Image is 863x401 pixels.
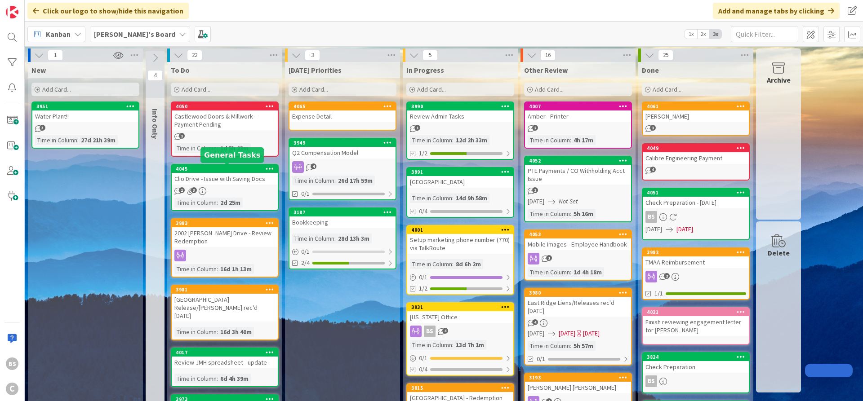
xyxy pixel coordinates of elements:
div: BS [645,375,657,387]
input: Quick Filter... [731,26,798,42]
div: Check Preparation - [DATE] [643,197,749,208]
div: Add and manage tabs by clicking [713,3,840,19]
div: 4052 [529,158,631,164]
span: 1/2 [419,149,427,158]
div: Time in Column [410,193,452,203]
div: Water Plant!! [32,110,138,122]
div: 12d 2h 33m [454,135,489,145]
div: 4001 [411,227,513,233]
div: BS [424,326,436,337]
div: 4051Check Preparation - [DATE] [643,189,749,208]
div: 4045 [176,166,278,172]
div: 3949Q2 Compensation Model [289,139,396,159]
div: East Ridge Liens/Releases rec'd [DATE] [525,297,631,317]
div: 3187Bookkeeping [289,208,396,228]
a: 3982TMAA Reimbursement1/1 [642,247,750,300]
span: 2 [532,125,538,131]
a: 39832002 [PERSON_NAME] Drive - Review RedemptionTime in Column:16d 1h 13m [171,218,279,278]
div: Castlewood Doors & Millwork - Payment Pending [172,110,278,130]
div: 4053Mobile Images - Employee Handbook [525,230,631,250]
div: 3980 [525,289,631,297]
span: 3 [191,187,197,193]
div: 4045 [172,165,278,173]
div: 1d 4h 18m [571,267,604,277]
div: 3931 [407,303,513,311]
div: Check Preparation [643,361,749,373]
div: 3187 [289,208,396,216]
a: 3949Q2 Compensation ModelTime in Column:26d 17h 59m0/1 [289,138,396,200]
div: 3193[PERSON_NAME] [PERSON_NAME] [525,374,631,393]
div: 4007Amber - Printer [525,102,631,122]
a: 3980East Ridge Liens/Releases rec'd [DATE][DATE][DATE][DATE]Time in Column:5h 57m0/1 [524,288,632,366]
div: 4007 [529,103,631,110]
div: 3949 [294,140,396,146]
span: 4 [650,167,656,172]
div: 3981 [176,286,278,293]
span: 25 [658,50,673,61]
span: : [217,327,218,337]
div: BS [645,211,657,223]
div: 3982TMAA Reimbursement [643,248,749,268]
span: 3 [40,125,45,131]
div: 4049 [643,144,749,152]
div: 4050 [176,103,278,110]
div: 14d 9h 58m [454,193,489,203]
div: Clio Drive - Issue with Saving Docs [172,173,278,185]
div: 2d 25m [218,198,243,207]
div: 3983 [172,219,278,227]
div: Time in Column [528,341,570,351]
div: 5h 57m [571,341,596,351]
span: : [452,135,454,145]
div: 4052PTE Payments / CO Withholding Acct Issue [525,157,631,185]
div: Time in Column [174,198,217,207]
div: [PERSON_NAME] [PERSON_NAME] [525,382,631,393]
span: Info Only [151,109,160,139]
div: BS [6,357,18,370]
div: 3991 [407,168,513,176]
a: 4052PTE Payments / CO Withholding Acct Issue[DATE]Not SetTime in Column:5h 16m [524,156,632,222]
span: 3 [305,50,320,61]
div: Time in Column [292,234,334,243]
div: Time in Column [174,374,217,383]
div: Delete [768,247,790,258]
span: 4 [532,319,538,325]
div: 4061 [643,102,749,110]
span: 4 [147,70,163,81]
span: 2x [697,30,709,39]
span: Add Card... [535,85,564,93]
a: 4045Clio Drive - Issue with Saving DocsTime in Column:2d 25m [171,164,279,211]
div: 3982 [647,249,749,256]
span: 0 / 1 [419,273,427,282]
div: 3193 [525,374,631,382]
span: Done [642,66,659,75]
a: 3981[GEOGRAPHIC_DATA] Release/[PERSON_NAME] rec'd [DATE]Time in Column:16d 3h 40m [171,285,279,340]
div: Setup marketing phone number (770) via TalkRoute [407,234,513,254]
div: 27d 21h 39m [79,135,118,145]
div: 4052 [525,157,631,165]
div: [GEOGRAPHIC_DATA] Release/[PERSON_NAME] rec'd [DATE] [172,294,278,322]
div: 3824 [643,353,749,361]
div: 3949 [289,139,396,147]
div: 3980East Ridge Liens/Releases rec'd [DATE] [525,289,631,317]
span: 1 [179,187,185,193]
div: 4053 [525,230,631,238]
span: To Do [171,66,190,75]
span: 16 [540,50,556,61]
div: 3991[GEOGRAPHIC_DATA] [407,168,513,188]
div: Archive [767,75,791,85]
div: 2002 [PERSON_NAME] Drive - Review Redemption [172,227,278,247]
span: [DATE] [528,329,544,338]
div: 4021 [647,309,749,315]
span: Add Card... [417,85,446,93]
span: Other Review [524,66,568,75]
span: 1 [48,50,63,61]
div: 4017Review JMH spreadsheet - update [172,348,278,368]
div: 0/1 [289,246,396,257]
span: 3x [709,30,721,39]
a: 4021Finish reviewing engagement letter for [PERSON_NAME] [642,307,750,345]
a: 3951Water Plant!!Time in Column:27d 21h 39m [31,101,139,149]
a: 3990Review Admin TasksTime in Column:12d 2h 33m1/2 [406,101,514,160]
span: New [31,66,46,75]
span: : [570,267,571,277]
a: 4050Castlewood Doors & Millwork - Payment PendingTime in Column:1d 5h 23m [171,101,279,157]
